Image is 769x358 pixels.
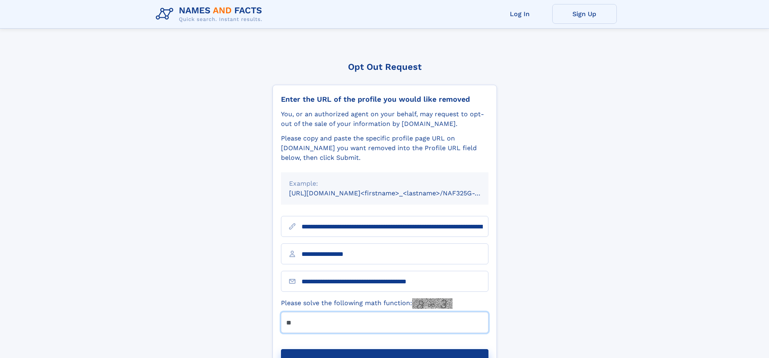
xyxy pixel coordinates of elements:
[281,109,488,129] div: You, or an authorized agent on your behalf, may request to opt-out of the sale of your informatio...
[272,62,497,72] div: Opt Out Request
[153,3,269,25] img: Logo Names and Facts
[488,4,552,24] a: Log In
[289,179,480,188] div: Example:
[281,298,453,309] label: Please solve the following math function:
[552,4,617,24] a: Sign Up
[281,95,488,104] div: Enter the URL of the profile you would like removed
[281,134,488,163] div: Please copy and paste the specific profile page URL on [DOMAIN_NAME] you want removed into the Pr...
[289,189,504,197] small: [URL][DOMAIN_NAME]<firstname>_<lastname>/NAF325G-xxxxxxxx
